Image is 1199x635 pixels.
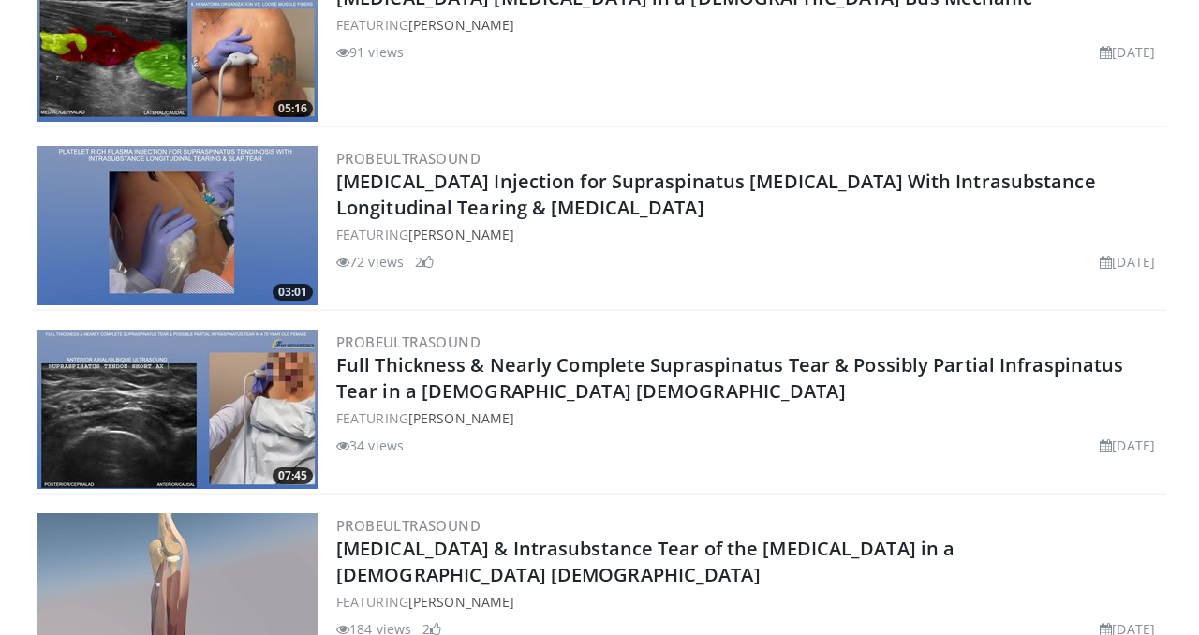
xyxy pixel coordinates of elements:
div: FEATURING [336,225,1162,244]
div: FEATURING [336,408,1162,428]
a: 07:45 [37,330,318,489]
span: 07:45 [273,467,313,484]
li: 91 views [336,42,404,62]
li: 2 [415,252,434,272]
img: 7f0b068a-a09a-4d88-94e5-a93ce88149a4.300x170_q85_crop-smart_upscale.jpg [37,146,318,305]
a: Full Thickness & Nearly Complete Supraspinatus Tear & Possibly Partial Infraspinatus Tear in a [D... [336,352,1123,404]
a: [MEDICAL_DATA] Injection for Supraspinatus [MEDICAL_DATA] With Intrasubstance Longitudinal Tearin... [336,169,1096,220]
span: 05:16 [273,100,313,117]
li: [DATE] [1100,436,1155,455]
a: 03:01 [37,146,318,305]
span: 03:01 [273,284,313,301]
li: 34 views [336,436,404,455]
li: 72 views [336,252,404,272]
img: 3f23a37d-d848-4a44-9669-4afd700cd945.300x170_q85_crop-smart_upscale.jpg [37,330,318,489]
li: [DATE] [1100,42,1155,62]
a: [PERSON_NAME] [408,409,514,427]
a: Probeultrasound [336,149,481,168]
div: FEATURING [336,592,1162,612]
a: [PERSON_NAME] [408,593,514,611]
div: FEATURING [336,15,1162,35]
li: [DATE] [1100,252,1155,272]
a: Probeultrasound [336,516,481,535]
a: [PERSON_NAME] [408,16,514,34]
a: Probeultrasound [336,332,481,351]
a: [PERSON_NAME] [408,226,514,244]
a: [MEDICAL_DATA] & Intrasubstance Tear of the [MEDICAL_DATA] in a [DEMOGRAPHIC_DATA] [DEMOGRAPHIC_D... [336,536,955,587]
